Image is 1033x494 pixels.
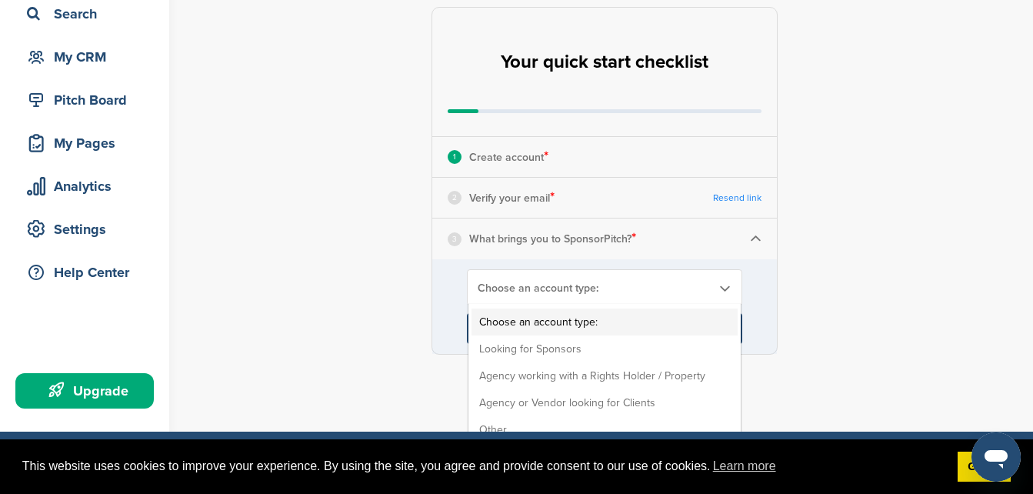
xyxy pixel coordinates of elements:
p: What brings you to SponsorPitch? [469,229,636,249]
li: Looking for Sponsors [472,335,738,362]
a: Settings [15,212,154,247]
h2: Your quick start checklist [501,45,708,79]
li: Other [472,416,738,443]
div: My Pages [23,129,154,157]
div: Pitch Board [23,86,154,114]
a: learn more about cookies [711,455,778,478]
a: Upgrade [15,373,154,409]
div: Analytics [23,172,154,200]
div: Settings [23,215,154,243]
div: Upgrade [23,377,154,405]
a: My Pages [15,125,154,161]
p: Verify your email [469,188,555,208]
div: 2 [448,191,462,205]
a: Help Center [15,255,154,290]
span: This website uses cookies to improve your experience. By using the site, you agree and provide co... [22,455,945,478]
img: Checklist arrow 1 [750,233,761,245]
a: My CRM [15,39,154,75]
a: Analytics [15,169,154,204]
div: Help Center [23,259,154,286]
div: 3 [448,232,462,246]
li: Agency working with a Rights Holder / Property [472,362,738,389]
a: Pitch Board [15,82,154,118]
a: dismiss cookie message [958,452,1011,482]
li: Agency or Vendor looking for Clients [472,389,738,416]
p: Create account [469,147,548,167]
li: Choose an account type: [472,309,738,335]
a: Resend link [713,192,761,204]
div: 1 [448,150,462,164]
iframe: Button to launch messaging window [971,432,1021,482]
div: My CRM [23,43,154,71]
span: Choose an account type: [478,282,711,295]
